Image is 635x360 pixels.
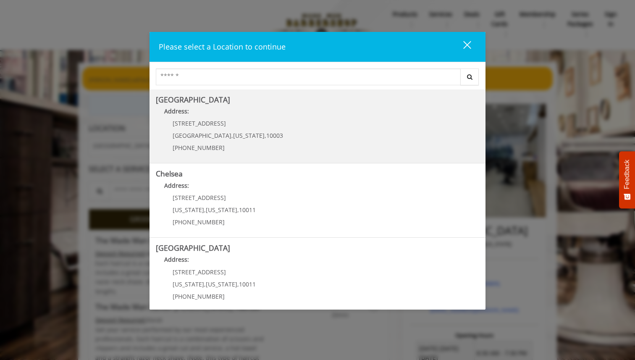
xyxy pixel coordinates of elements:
i: Search button [465,74,475,80]
span: [US_STATE] [206,280,237,288]
span: , [231,131,233,139]
span: [STREET_ADDRESS] [173,194,226,202]
input: Search Center [156,68,461,85]
div: close dialog [454,40,470,53]
span: , [237,206,239,214]
span: , [204,206,206,214]
span: , [265,131,266,139]
span: 10011 [239,280,256,288]
b: [GEOGRAPHIC_DATA] [156,243,230,253]
span: [US_STATE] [173,206,204,214]
b: [GEOGRAPHIC_DATA] [156,95,230,105]
span: 10003 [266,131,283,139]
span: [US_STATE] [206,206,237,214]
span: [PHONE_NUMBER] [173,144,225,152]
b: Address: [164,255,189,263]
span: , [204,280,206,288]
div: Center Select [156,68,479,89]
button: Feedback - Show survey [619,151,635,208]
b: Chelsea [156,168,183,179]
span: [PHONE_NUMBER] [173,218,225,226]
b: Address: [164,181,189,189]
span: , [237,280,239,288]
span: [US_STATE] [233,131,265,139]
span: [PHONE_NUMBER] [173,292,225,300]
span: [GEOGRAPHIC_DATA] [173,131,231,139]
span: [STREET_ADDRESS] [173,268,226,276]
span: [STREET_ADDRESS] [173,119,226,127]
span: Please select a Location to continue [159,42,286,52]
span: Feedback [623,160,631,189]
span: 10011 [239,206,256,214]
button: close dialog [448,38,476,55]
span: [US_STATE] [173,280,204,288]
b: Address: [164,107,189,115]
